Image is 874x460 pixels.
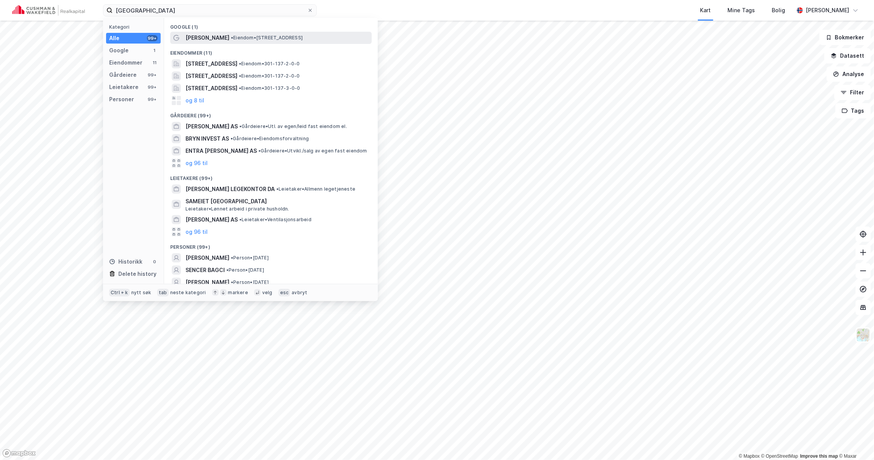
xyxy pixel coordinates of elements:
div: 99+ [147,72,158,78]
span: [PERSON_NAME] [185,253,229,262]
div: Mine Tags [728,6,755,15]
span: Gårdeiere • Utvikl./salg av egen fast eiendom [258,148,367,154]
span: [PERSON_NAME] AS [185,122,238,131]
div: 99+ [147,84,158,90]
div: Bolig [772,6,785,15]
div: Google [109,46,129,55]
span: [PERSON_NAME] [185,33,229,42]
div: Kontrollprogram for chat [836,423,874,460]
a: Mapbox [739,454,760,459]
span: SENCER BAGCI [185,266,225,275]
span: Gårdeiere • Utl. av egen/leid fast eiendom el. [239,123,347,130]
span: [STREET_ADDRESS] [185,84,237,93]
button: og 8 til [185,96,204,105]
button: Datasett [824,48,871,63]
span: [PERSON_NAME] LEGEKONTOR DA [185,185,275,194]
span: • [226,267,229,273]
span: • [258,148,261,154]
div: [PERSON_NAME] [806,6,850,15]
span: Leietaker • Ventilasjonsarbeid [239,217,311,223]
span: • [239,217,242,222]
span: Leietaker • Lønnet arbeid i private husholdn. [185,206,289,212]
img: Z [856,328,871,342]
button: Analyse [827,66,871,82]
div: 99+ [147,96,158,102]
div: Personer [109,95,134,104]
span: • [231,35,233,40]
div: Historikk [109,257,142,266]
a: Mapbox homepage [2,449,36,458]
span: • [276,186,279,192]
div: 99+ [147,35,158,41]
button: Filter [834,85,871,100]
div: markere [228,290,248,296]
button: Tags [835,103,871,118]
button: og 96 til [185,227,208,236]
img: cushman-wakefield-realkapital-logo.202ea83816669bd177139c58696a8fa1.svg [12,5,85,16]
span: • [231,136,233,141]
span: [PERSON_NAME] [185,278,229,287]
div: esc [279,289,290,296]
div: Gårdeiere [109,70,137,79]
div: Eiendommer (11) [164,44,378,58]
span: • [231,279,233,285]
span: Eiendom • 301-137-2-0-0 [239,61,300,67]
span: • [239,123,242,129]
div: velg [262,290,273,296]
span: [STREET_ADDRESS] [185,71,237,81]
span: • [239,85,241,91]
span: Person • [DATE] [226,267,264,273]
div: Personer (99+) [164,238,378,252]
div: Delete history [118,269,156,279]
div: neste kategori [170,290,206,296]
div: Alle [109,34,119,43]
div: Kart [700,6,711,15]
div: Leietakere [109,83,139,92]
div: Eiendommer [109,58,142,67]
div: Ctrl + k [109,289,130,296]
div: 0 [152,259,158,265]
span: • [231,255,233,261]
div: tab [157,289,169,296]
span: Person • [DATE] [231,279,269,285]
div: 1 [152,47,158,53]
a: Improve this map [800,454,838,459]
span: Eiendom • [STREET_ADDRESS] [231,35,303,41]
span: BRYN INVEST AS [185,134,229,143]
span: [STREET_ADDRESS] [185,59,237,68]
span: ENTRA [PERSON_NAME] AS [185,146,257,155]
span: [PERSON_NAME] AS [185,215,238,224]
span: Gårdeiere • Eiendomsforvaltning [231,136,309,142]
span: SAMEIET [GEOGRAPHIC_DATA] [185,197,369,206]
span: Person • [DATE] [231,255,269,261]
a: OpenStreetMap [761,454,798,459]
span: Leietaker • Allmenn legetjeneste [276,186,355,192]
div: Gårdeiere (99+) [164,107,378,120]
span: • [239,73,241,79]
div: nytt søk [131,290,152,296]
button: og 96 til [185,159,208,168]
div: 11 [152,60,158,66]
input: Søk på adresse, matrikkel, gårdeiere, leietakere eller personer [113,5,307,16]
div: Google (1) [164,18,378,32]
button: Bokmerker [819,30,871,45]
div: Leietakere (99+) [164,169,378,183]
div: avbryt [292,290,307,296]
div: Kategori [109,24,161,30]
span: • [239,61,241,66]
span: Eiendom • 301-137-3-0-0 [239,85,300,91]
iframe: Chat Widget [836,423,874,460]
span: Eiendom • 301-137-2-0-0 [239,73,300,79]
